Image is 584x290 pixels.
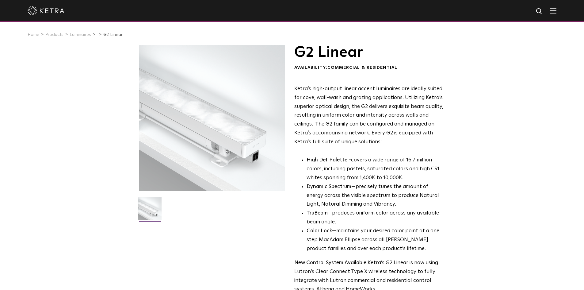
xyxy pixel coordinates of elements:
[294,260,368,265] strong: New Control System Available:
[307,184,351,189] strong: Dynamic Spectrum
[294,65,444,71] div: Availability:
[307,211,328,216] strong: TruBeam
[28,6,64,15] img: ketra-logo-2019-white
[307,228,332,234] strong: Color Lock
[45,33,63,37] a: Products
[28,33,39,37] a: Home
[307,183,444,209] li: —precisely tunes the amount of energy across the visible spectrum to produce Natural Light, Natur...
[294,85,444,147] p: Ketra’s high-output linear accent luminaires are ideally suited for cove, wall-wash and grazing a...
[294,45,444,60] h1: G2 Linear
[550,8,556,14] img: Hamburger%20Nav.svg
[307,227,444,253] li: —maintains your desired color point at a one step MacAdam Ellipse across all [PERSON_NAME] produc...
[327,65,397,70] span: Commercial & Residential
[536,8,543,15] img: search icon
[307,209,444,227] li: —produces uniform color across any available beam angle.
[307,157,351,163] strong: High Def Palette -
[103,33,123,37] a: G2 Linear
[70,33,91,37] a: Luminaires
[138,197,162,225] img: G2-Linear-2021-Web-Square
[307,156,444,183] p: covers a wide range of 16.7 million colors, including pastels, saturated colors and high CRI whit...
